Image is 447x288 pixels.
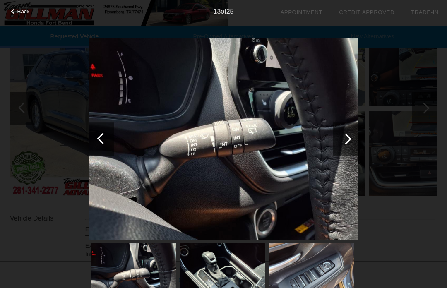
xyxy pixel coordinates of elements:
a: Credit Approved [339,9,394,15]
span: Back [17,8,30,14]
span: 25 [226,8,234,15]
a: Trade-In [411,9,439,15]
img: 4ee9552801aa45bf8e1d150e5d4db65e.jpg [89,38,358,240]
a: Appointment [280,9,322,15]
span: 13 [214,8,221,15]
